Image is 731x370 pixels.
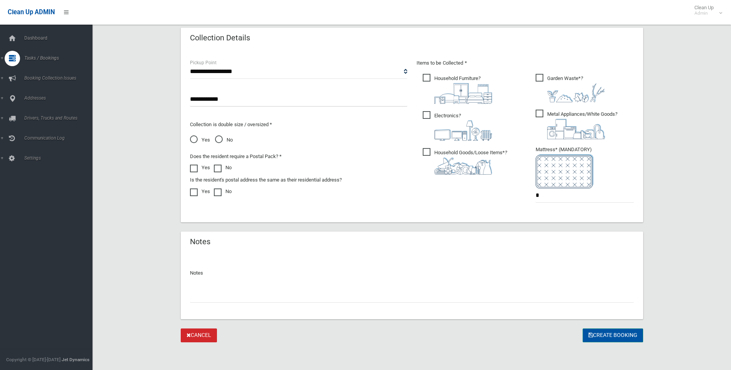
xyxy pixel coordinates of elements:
span: Addresses [22,95,98,101]
span: Settings [22,155,98,161]
i: ? [434,113,492,141]
i: ? [434,75,492,104]
img: 36c1b0289cb1767239cdd3de9e694f19.png [547,119,605,139]
button: Create Booking [583,328,643,343]
span: Copyright © [DATE]-[DATE] [6,357,60,362]
span: Metal Appliances/White Goods [536,110,617,139]
a: Cancel [181,328,217,343]
label: Does the resident require a Postal Pack? * [190,152,282,161]
label: Yes [190,163,210,172]
span: Communication Log [22,135,98,141]
span: Booking Collection Issues [22,75,98,81]
span: Household Furniture [423,74,492,104]
label: No [214,187,232,196]
strong: Jet Dynamics [62,357,89,362]
img: 394712a680b73dbc3d2a6a3a7ffe5a07.png [434,120,492,141]
span: No [215,135,233,145]
span: Yes [190,135,210,145]
span: Clean Up [691,5,721,16]
span: Household Goods/Loose Items* [423,148,507,175]
p: Items to be Collected * [417,58,634,68]
span: Electronics [423,111,492,141]
img: e7408bece873d2c1783593a074e5cb2f.png [536,154,593,188]
p: Notes [190,268,634,278]
span: Dashboard [22,35,98,41]
i: ? [547,111,617,139]
span: Drivers, Trucks and Routes [22,115,98,121]
span: Tasks / Bookings [22,55,98,61]
header: Collection Details [181,30,259,45]
img: 4fd8a5c772b2c999c83690221e5242e0.png [547,83,605,102]
span: Mattress* (MANDATORY) [536,147,634,188]
i: ? [547,75,605,102]
label: Yes [190,187,210,196]
span: Clean Up ADMIN [8,8,55,16]
img: b13cc3517677393f34c0a387616ef184.png [434,157,492,175]
label: No [214,163,232,172]
header: Notes [181,234,220,249]
i: ? [434,150,507,175]
label: Is the resident's postal address the same as their residential address? [190,175,342,185]
small: Admin [694,10,714,16]
span: Garden Waste* [536,74,605,102]
img: aa9efdbe659d29b613fca23ba79d85cb.png [434,83,492,104]
p: Collection is double size / oversized * [190,120,407,129]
